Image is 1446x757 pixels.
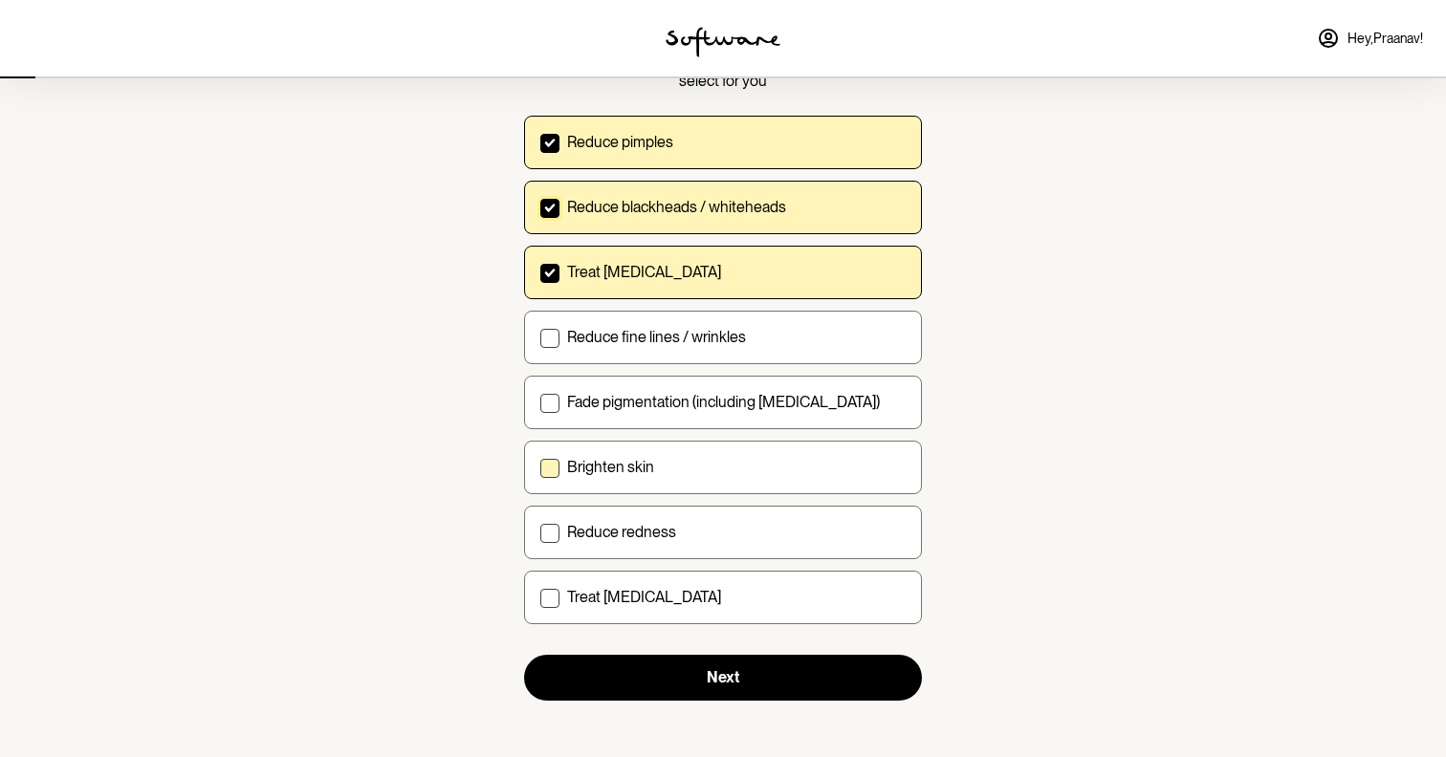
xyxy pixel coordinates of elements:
[567,198,786,216] p: Reduce blackheads / whiteheads
[567,263,721,281] p: Treat [MEDICAL_DATA]
[567,523,676,541] p: Reduce redness
[1347,31,1423,47] span: Hey, Praanav !
[524,655,922,701] button: Next
[1305,15,1435,61] a: Hey,Praanav!
[567,393,880,411] p: Fade pigmentation (including [MEDICAL_DATA])
[707,668,739,686] span: Next
[567,588,721,606] p: Treat [MEDICAL_DATA]
[567,133,673,151] p: Reduce pimples
[567,328,746,346] p: Reduce fine lines / wrinkles
[567,458,654,476] p: Brighten skin
[666,27,780,57] img: software logo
